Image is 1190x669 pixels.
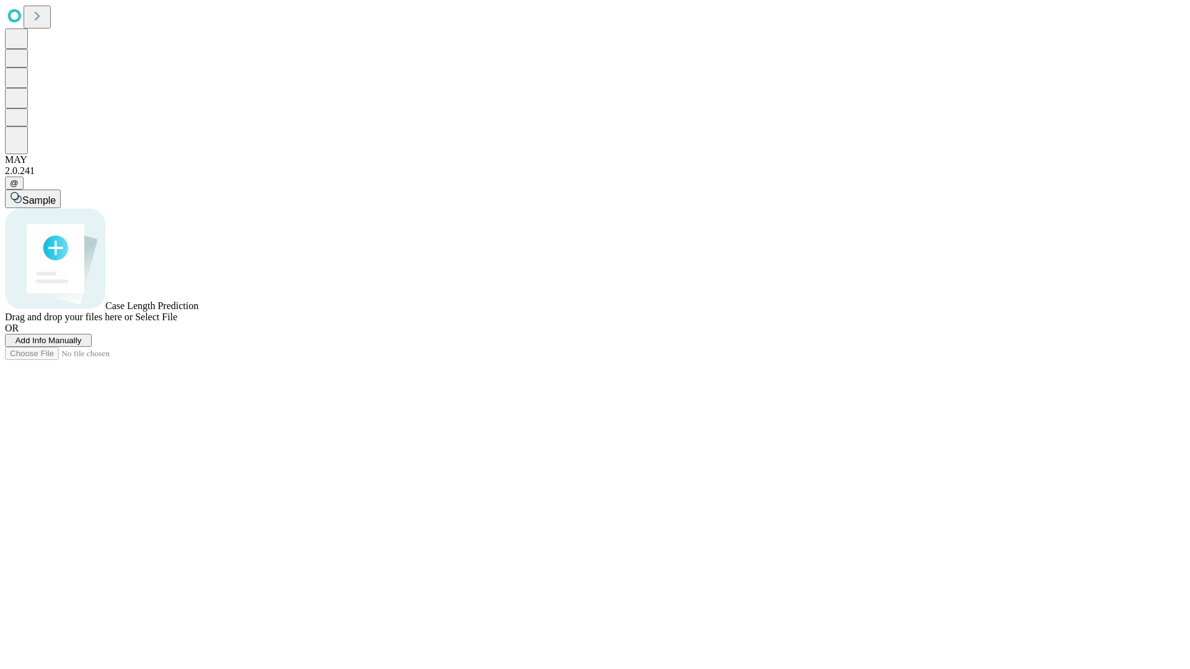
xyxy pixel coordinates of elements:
span: Drag and drop your files here or [5,312,133,322]
button: @ [5,177,24,190]
div: MAY [5,154,1185,165]
span: Sample [22,195,56,206]
span: Add Info Manually [15,336,82,345]
span: @ [10,178,19,188]
button: Add Info Manually [5,334,92,347]
span: OR [5,323,19,333]
button: Sample [5,190,61,208]
span: Select File [135,312,177,322]
div: 2.0.241 [5,165,1185,177]
span: Case Length Prediction [105,300,198,311]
